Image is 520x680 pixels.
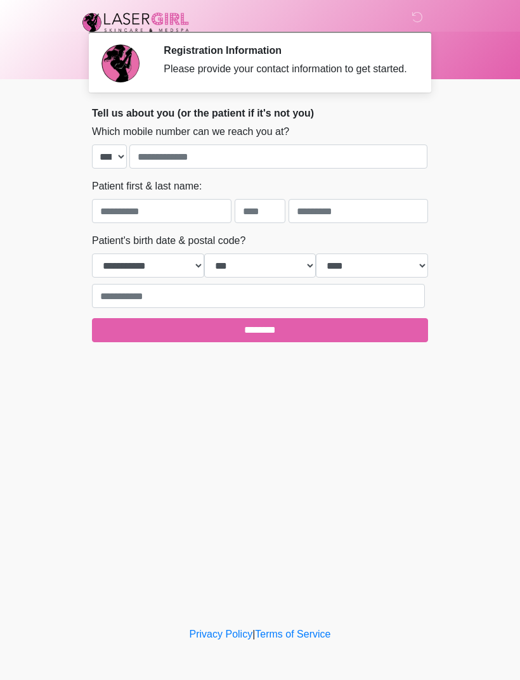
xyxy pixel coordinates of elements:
label: Patient's birth date & postal code? [92,233,245,248]
label: Patient first & last name: [92,179,202,194]
h2: Registration Information [164,44,409,56]
h2: Tell us about you (or the patient if it's not you) [92,107,428,119]
img: Laser Girl Med Spa LLC Logo [79,10,192,35]
div: Please provide your contact information to get started. [164,61,409,77]
img: Agent Avatar [101,44,140,82]
a: Privacy Policy [190,629,253,639]
a: | [252,629,255,639]
label: Which mobile number can we reach you at? [92,124,289,139]
a: Terms of Service [255,629,330,639]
